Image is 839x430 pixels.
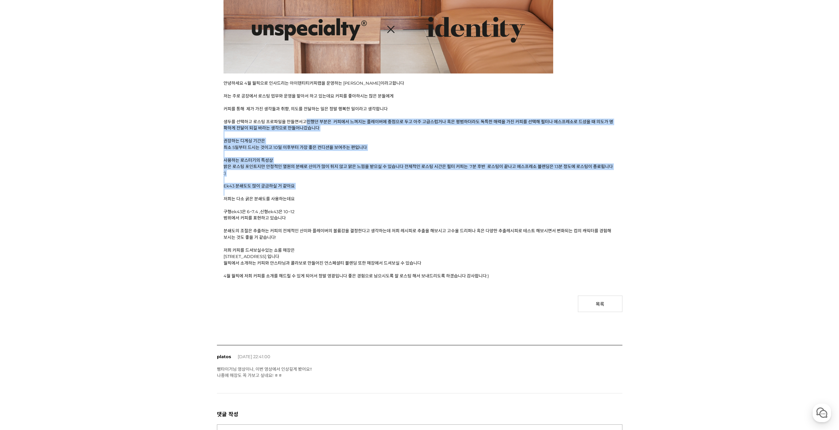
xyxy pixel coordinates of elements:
p: 사용하는 로스터기의 특성상 [224,157,616,164]
a: 설정 [85,209,127,225]
a: 목록 [578,296,622,312]
span: 생두를 선택하고 로스팅 프로파일을 만들면서 [224,119,303,124]
p: 범위에서 커피를 표현하고 있습니다 [224,215,616,221]
p: 커피를 통해 제가 가진 생각들과 취향, 의도를 전달하는 일은 정말 행복한 일이라고 생각합니다 [224,106,616,112]
a: 대화 [44,209,85,225]
p: 저희 커피를 드셔보실수있는 쇼룸 매장은 [224,247,616,254]
span: 홈 [21,219,25,224]
p: 저희는 다소 굵은 분쇄도를 사용하는데요 [224,196,616,202]
p: [STREET_ADDRESS] 입니다 [224,253,616,260]
h4: 댓글 작성 [217,410,622,418]
strong: platos [217,354,231,359]
p: 고민했던 부분은 커피에서 느껴지는 플레이버에 중점으로 두고 아주 고급스럽거나 혹은 평범하더라도 독특한 매력을 가진 커피를 선택해 필터나 에스프레소로 드셨을 때 의도가 명확하게... [224,119,616,131]
p: Ek43 분쇄도도 많이 궁금하실 거 같아요 [224,183,616,189]
span: 저는 주로 공장에서 로스팅 업무와 운영을 맡아서 하고 있는데요 커피를 좋아하시는 많은 분들에게 [224,93,394,99]
p: 분쇄도의 조절은 추출하는 커피의 전체적인 산미와 플레이버의 볼륨감을 결정한다고 생각하는데 저희 레시피로 추출을 해보시고 고수율 드리퍼나 혹은 다양한 추출레시피로 테스트 해보시... [224,228,616,241]
span: [DATE] 22:41:00 [238,354,270,359]
p: 최소 5일부터 드시는 것이고 10일 이후부터 가장 좋은 컨디션을 보여주는 편입니다 [224,144,616,151]
span: 대화 [60,219,68,224]
p: 월픽에서 소개하는 커피와 안스타님과 콜라보로 만들어진 언스페셜티 블렌딩 또한 매장에서 드셔보실 수 있습니다 [224,260,616,267]
span: 4월 월픽에 저희 커피를 소개를 해드릴 수 있게 되어서 정말 영광입니다 좋은 경험으로 남으시도록 잘 로스팅 해서 보내드리도록 하겠습니다 감사합니다:) [224,273,489,278]
span: 설정 [102,219,110,224]
span: 삥타이거님 영상이나, 이번 영상에서 인상깊게 봤어요!! 나중에 매장도 꼭 가보고 싶네요! ㅎㅎ [217,366,312,378]
p: 밝은 로스팅 포인트지만 안정적인 열원의 분배로 산미가 많이 튀지 않고 맑은 느낌을 받으실 수 있습니다 전체적인 로스팅 시간은 필터 커피는 7분 후반 로스팅이 끝나고 에스프레소... [224,163,616,176]
p: 구형ek43은 6~7.4 ,신형ek43은 10~12 [224,209,616,215]
p: 안녕하세요 4월 월픽으로 인사드리는 아이덴티티커피랩을 운영하는 [PERSON_NAME]이라고합니다 [224,80,616,87]
p: 권장하는 디게싱 기간은 [224,138,616,144]
a: 홈 [2,209,44,225]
